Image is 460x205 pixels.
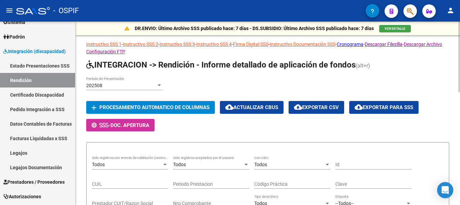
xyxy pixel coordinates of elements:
span: Autorizaciones [3,193,41,200]
span: Actualizar CBUs [225,104,278,110]
span: Sistema [3,19,25,26]
button: Procesamiento automatico de columnas [86,101,215,113]
button: Actualizar CBUs [220,101,284,113]
a: Instructivo Documentación SSS [270,42,335,47]
button: Exportar CSV [289,101,344,113]
a: Instructivo SSS 4 [196,42,232,47]
p: DR.ENVIO: Último Archivo SSS publicado hace: 7 días - DS.SUBSIDIO: Último Archivo SSS publicado h... [135,25,374,32]
button: VER DETALLE [379,25,411,32]
a: Firma Digital SSS [233,42,268,47]
span: VER DETALLE [385,27,405,30]
a: Instructivo SSS 3 [160,42,195,47]
span: Todos [173,162,186,167]
a: Cronograma [337,42,363,47]
span: (alt+r) [356,62,370,69]
span: Todos [254,162,267,167]
mat-icon: person [447,6,455,15]
span: Prestadores / Proveedores [3,178,65,186]
span: - OSPIF [53,3,79,18]
span: Doc. Apertura [110,122,149,128]
span: Integración (discapacidad) [3,48,66,55]
mat-icon: cloud_download [225,103,233,111]
span: Exportar CSV [294,104,339,110]
mat-icon: cloud_download [294,103,302,111]
a: Descargar Filezilla [365,42,402,47]
mat-icon: add [90,104,98,112]
div: Open Intercom Messenger [437,182,453,198]
span: Todos [92,162,105,167]
mat-icon: cloud_download [355,103,363,111]
mat-icon: menu [5,6,13,15]
button: Exportar para SSS [349,101,419,113]
span: Procesamiento automatico de columnas [99,105,209,111]
span: INTEGRACION -> Rendición - Informe detallado de aplicación de fondos [86,60,356,70]
span: 202508 [86,83,102,88]
span: - [92,122,110,128]
a: Instructivo SSS 2 [123,42,158,47]
a: Instructivo SSS 1 [86,42,122,47]
span: Padrón [3,33,25,41]
p: - - - - - - - - [86,41,449,55]
button: -Doc. Apertura [86,119,155,131]
span: Exportar para SSS [355,104,413,110]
